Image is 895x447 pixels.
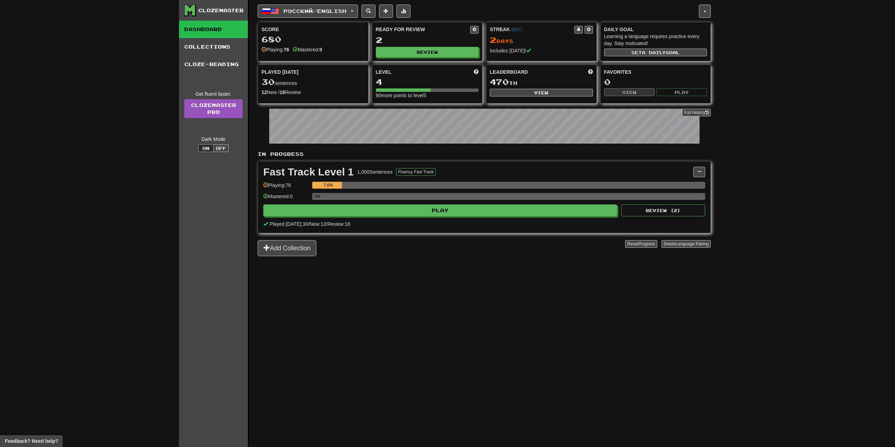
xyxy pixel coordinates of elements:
[270,221,308,227] span: Played [DATE]: 30
[309,221,326,227] span: New: 12
[490,89,593,96] button: View
[604,33,707,47] div: Learning a language requires practice every day. Stay motivated!
[293,46,322,53] div: Mastered:
[490,36,593,45] div: Day s
[262,69,299,75] span: Played [DATE]
[198,7,244,14] div: Clozemaster
[327,221,350,227] span: Review: 18
[361,5,375,18] button: Search sentences
[284,47,289,52] strong: 76
[604,26,707,33] div: Daily Goal
[511,27,522,32] a: (EDT)
[262,46,289,53] div: Playing:
[279,89,285,95] strong: 18
[396,168,436,176] button: Fluency Fast Track
[656,88,707,96] button: Play
[184,136,243,143] div: Dark Mode
[198,144,214,152] button: On
[262,77,275,87] span: 30
[258,151,711,158] p: In Progress
[642,50,666,55] span: a daily
[262,89,267,95] strong: 12
[262,78,365,87] div: sentences
[184,99,243,118] a: ClozemasterPro
[604,49,707,56] button: Seta dailygoal
[376,36,479,44] div: 2
[262,89,365,96] div: New / Review
[396,5,410,18] button: More stats
[184,91,243,98] div: Get fluent faster.
[490,47,593,54] div: Includes [DATE]!
[357,168,393,175] div: 1,000 Sentences
[263,182,309,193] div: Playing: 76
[263,167,354,177] div: Fast Track Level 1
[179,21,248,38] a: Dashboard
[258,5,358,18] button: Русский/English
[621,204,705,216] button: Review (2)
[320,47,322,52] strong: 0
[682,109,711,116] button: Full History
[638,241,655,246] span: Progress
[262,35,365,44] div: 680
[376,69,392,75] span: Level
[588,69,593,75] span: This week in points, UTC
[213,144,229,152] button: Off
[676,241,709,246] span: Language Pairing
[263,204,617,216] button: Play
[661,240,711,248] button: DeleteLanguage Pairing
[490,26,574,33] div: Streak
[376,78,479,86] div: 4
[604,78,707,86] div: 0
[376,92,479,99] div: 90 more points to level 5
[258,240,316,256] button: Add Collection
[284,8,346,14] span: Русский / English
[490,35,496,45] span: 2
[376,26,471,33] div: Ready for Review
[474,69,479,75] span: Score more points to level up
[376,47,479,57] button: Review
[5,438,58,445] span: Open feedback widget
[490,77,509,87] span: 470
[625,240,657,248] button: ResetProgress
[314,182,342,189] div: 7.6%
[490,69,528,75] span: Leaderboard
[262,26,365,33] div: Score
[308,221,309,227] span: /
[179,56,248,73] a: Cloze-Reading
[604,69,707,75] div: Favorites
[326,221,328,227] span: /
[179,38,248,56] a: Collections
[490,78,593,87] div: th
[604,88,655,96] button: View
[379,5,393,18] button: Add sentence to collection
[263,193,309,204] div: Mastered: 0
